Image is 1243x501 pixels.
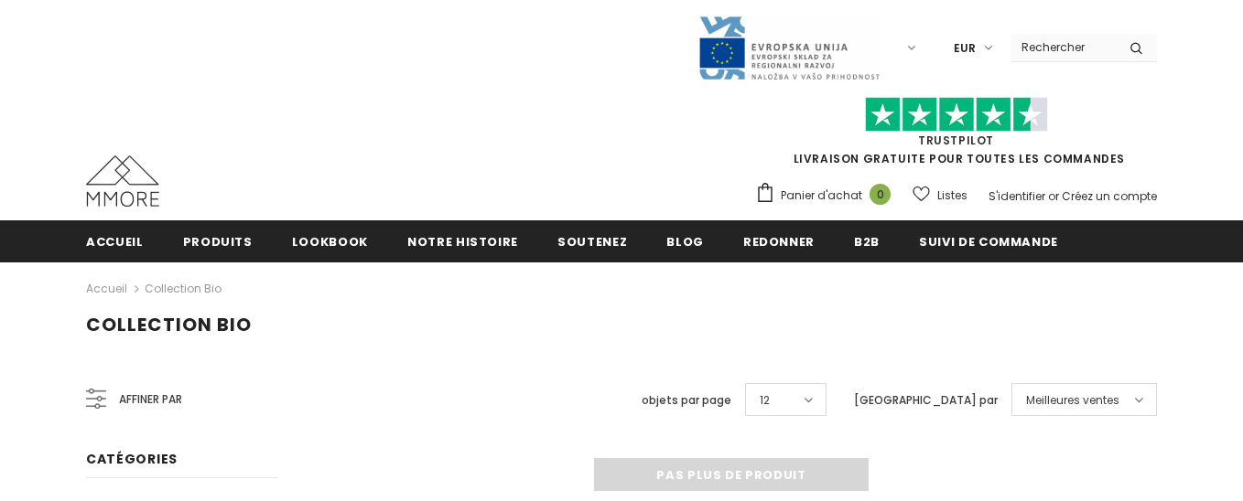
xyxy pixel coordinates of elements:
img: Javni Razpis [697,15,881,81]
span: soutenez [557,233,627,250]
span: Redonner [743,233,815,250]
img: Faites confiance aux étoiles pilotes [865,97,1048,133]
a: S'identifier [989,188,1045,204]
span: or [1048,188,1059,204]
a: Notre histoire [407,220,518,261]
span: Listes [937,187,967,205]
span: Notre histoire [407,233,518,250]
a: Suivi de commande [919,220,1058,261]
a: Lookbook [292,220,368,261]
a: Blog [666,220,704,261]
span: EUR [954,39,976,58]
a: Accueil [86,278,127,300]
a: Collection Bio [145,281,222,296]
a: TrustPilot [918,133,994,148]
span: 0 [870,184,891,205]
span: Meilleures ventes [1026,391,1119,410]
input: Search Site [1011,34,1116,60]
span: Accueil [86,233,144,250]
span: Blog [666,233,704,250]
a: Produits [183,220,253,261]
a: Listes [913,179,967,211]
a: Panier d'achat 0 [755,182,900,209]
span: 12 [760,391,770,410]
a: soutenez [557,220,627,261]
a: Redonner [743,220,815,261]
label: objets par page [642,391,731,410]
span: Catégories [86,450,178,468]
span: B2B [854,233,880,250]
span: Panier d'achat [781,187,862,205]
span: LIVRAISON GRATUITE POUR TOUTES LES COMMANDES [755,105,1157,166]
img: Cas MMORE [86,155,159,207]
label: [GEOGRAPHIC_DATA] par [854,391,998,410]
span: Collection Bio [86,312,252,337]
span: Affiner par [119,389,182,410]
span: Suivi de commande [919,233,1058,250]
span: Lookbook [292,233,368,250]
a: Javni Razpis [697,39,881,55]
a: Accueil [86,220,144,261]
span: Produits [183,233,253,250]
a: Créez un compte [1062,188,1157,204]
a: B2B [854,220,880,261]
